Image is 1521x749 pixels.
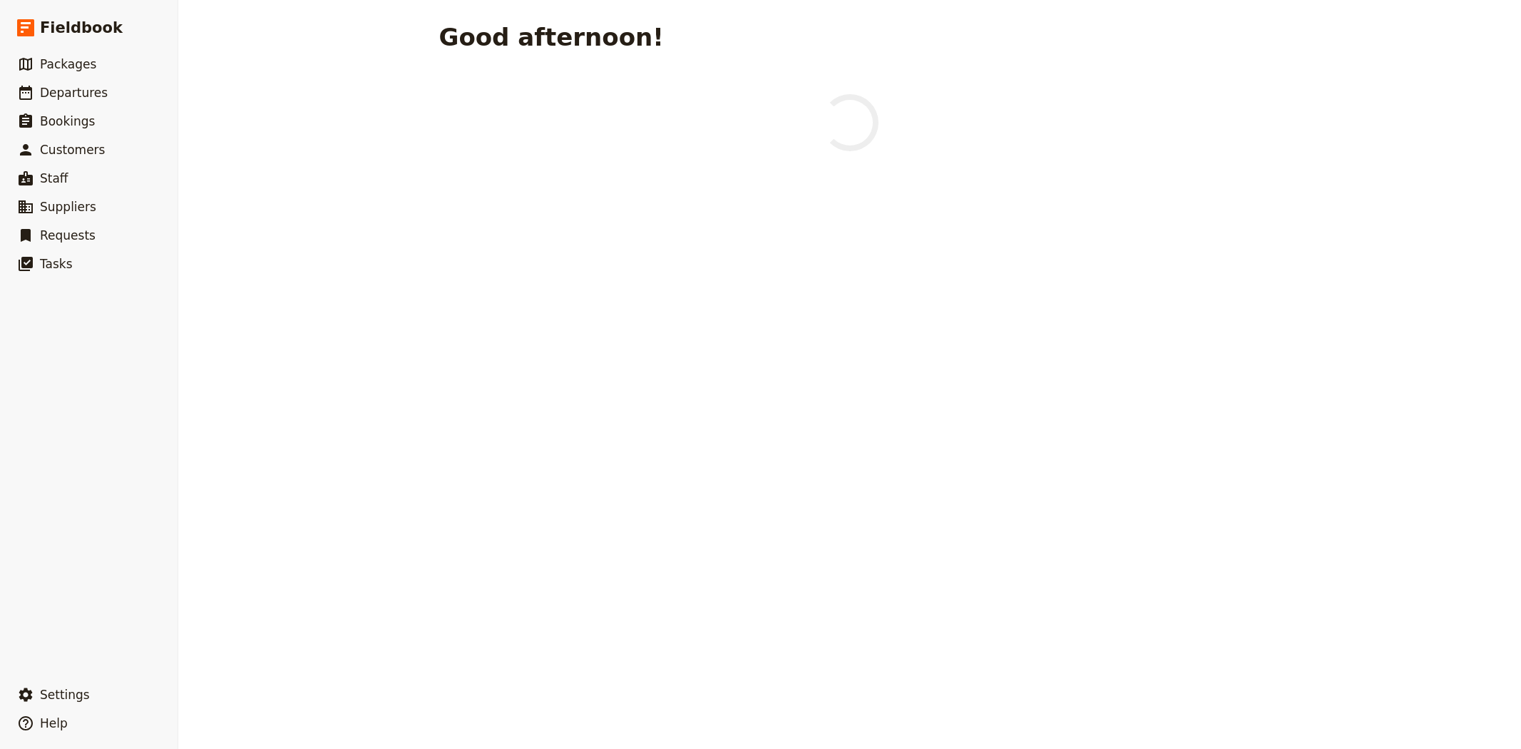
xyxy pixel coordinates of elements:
h1: Good afternoon! [439,23,664,51]
span: Help [40,716,68,730]
span: Packages [40,57,96,71]
span: Tasks [40,257,73,271]
span: Staff [40,171,68,185]
span: Bookings [40,114,95,128]
span: Departures [40,86,108,100]
span: Suppliers [40,200,96,214]
span: Requests [40,228,96,243]
span: Customers [40,143,105,157]
span: Fieldbook [40,17,123,39]
span: Settings [40,688,90,702]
